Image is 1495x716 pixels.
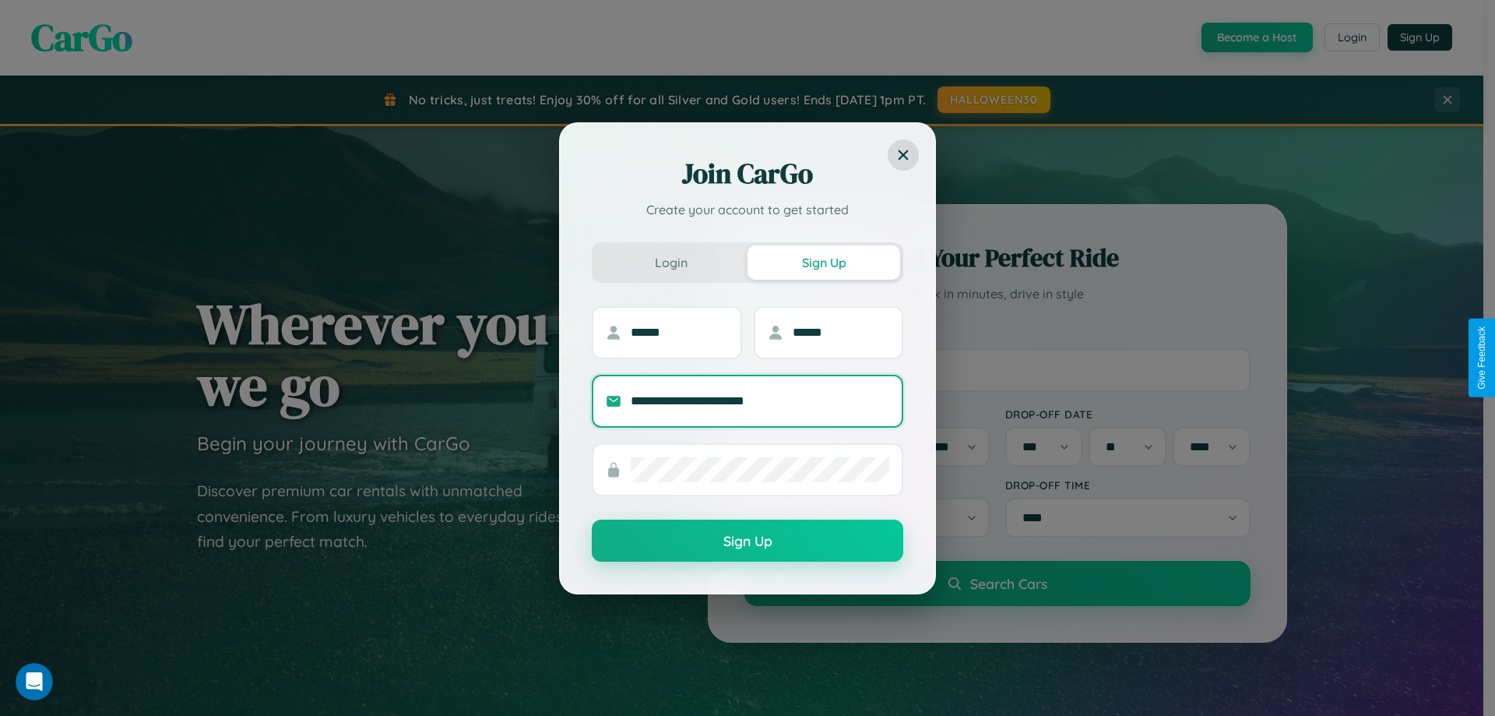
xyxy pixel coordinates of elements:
button: Sign Up [592,520,903,562]
p: Create your account to get started [592,200,903,219]
h2: Join CarGo [592,155,903,192]
button: Sign Up [747,245,900,280]
button: Login [595,245,747,280]
iframe: Intercom live chat [16,663,53,700]
div: Give Feedback [1476,326,1487,390]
